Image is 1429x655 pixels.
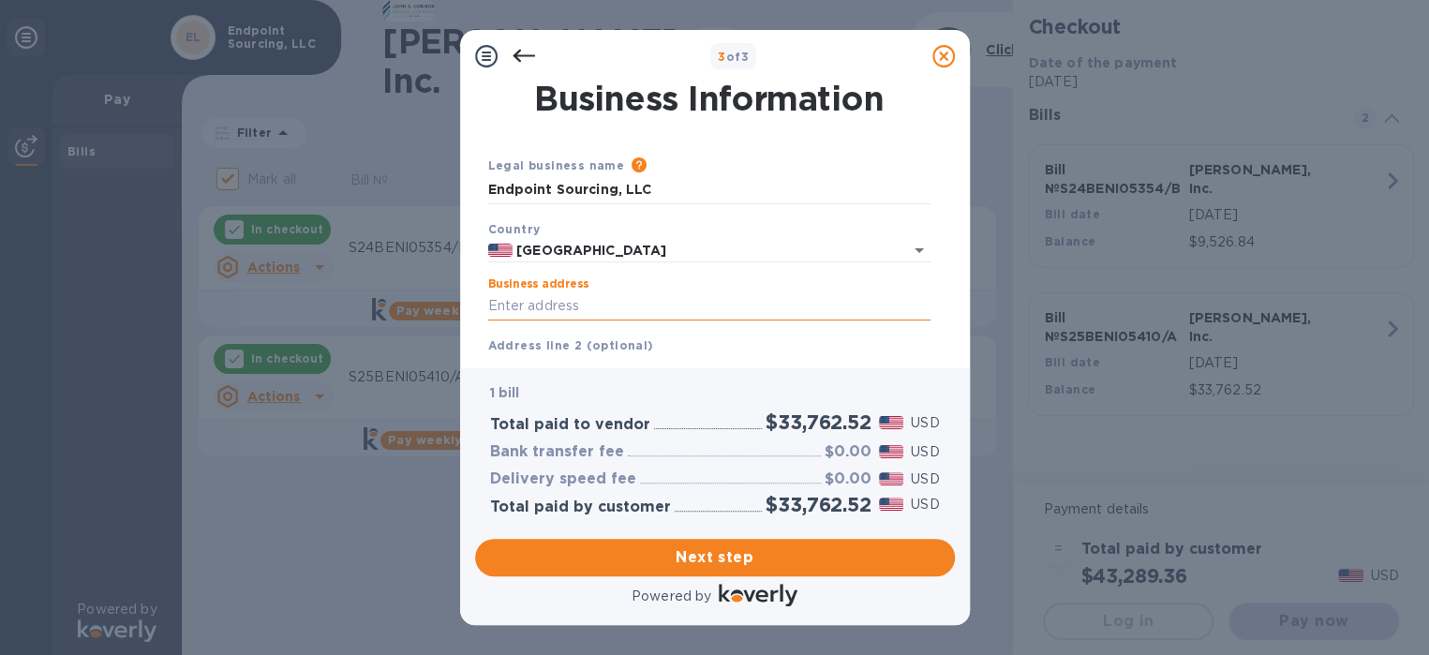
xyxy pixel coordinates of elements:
[490,546,940,569] span: Next step
[513,239,877,262] input: Select country
[488,176,930,204] input: Enter legal business name
[879,472,904,485] img: USD
[766,493,871,516] h2: $33,762.52
[825,443,871,461] h3: $0.00
[719,584,797,606] img: Logo
[906,237,932,263] button: Open
[766,410,871,434] h2: $33,762.52
[490,470,636,488] h3: Delivery speed fee
[488,158,625,172] b: Legal business name
[490,443,624,461] h3: Bank transfer fee
[488,338,654,352] b: Address line 2 (optional)
[490,499,671,516] h3: Total paid by customer
[879,445,904,458] img: USD
[718,50,725,64] span: 3
[475,539,955,576] button: Next step
[632,587,711,606] p: Powered by
[718,50,749,64] b: of 3
[879,498,904,511] img: USD
[490,385,520,400] b: 1 bill
[490,416,650,434] h3: Total paid to vendor
[911,495,939,514] p: USD
[488,222,541,236] b: Country
[488,279,588,290] label: Business address
[911,413,939,433] p: USD
[488,244,514,257] img: US
[825,470,871,488] h3: $0.00
[911,442,939,462] p: USD
[484,79,934,118] h1: Business Information
[911,469,939,489] p: USD
[879,416,904,429] img: USD
[488,292,930,320] input: Enter address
